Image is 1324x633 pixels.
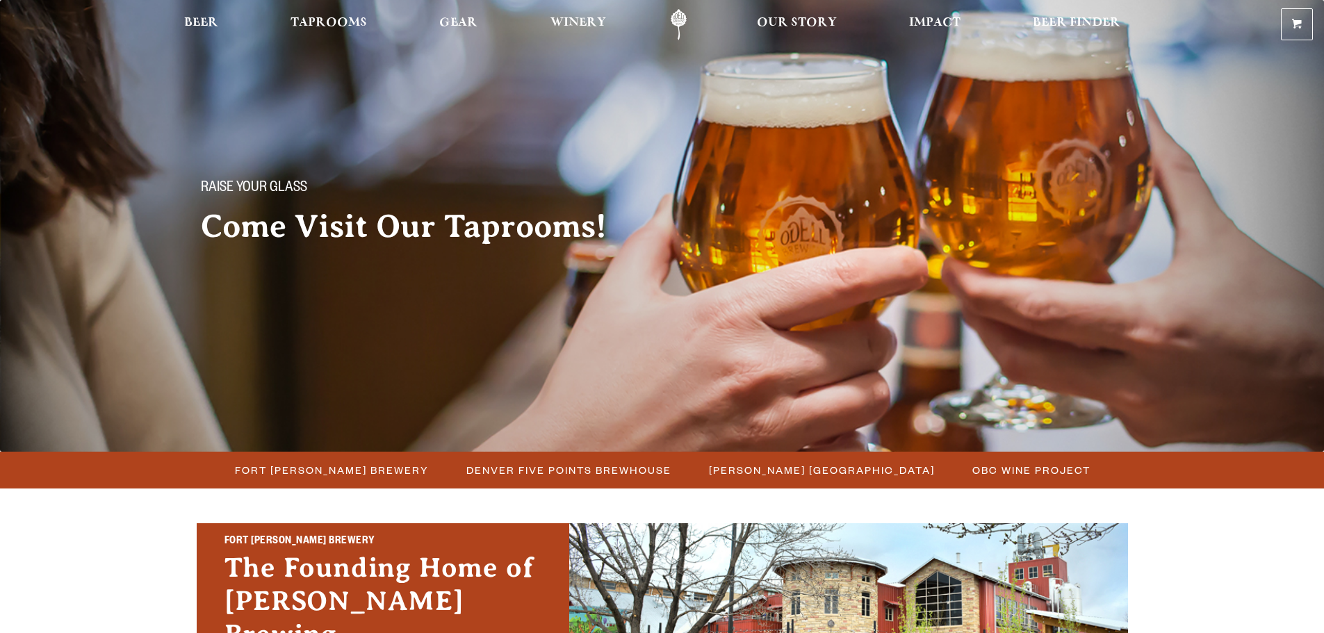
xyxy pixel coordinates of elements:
[184,17,218,28] span: Beer
[709,460,935,480] span: [PERSON_NAME] [GEOGRAPHIC_DATA]
[972,460,1090,480] span: OBC Wine Project
[201,180,307,198] span: Raise your glass
[224,533,541,551] h2: Fort [PERSON_NAME] Brewery
[235,460,429,480] span: Fort [PERSON_NAME] Brewery
[653,9,705,40] a: Odell Home
[964,460,1097,480] a: OBC Wine Project
[291,17,367,28] span: Taprooms
[1024,9,1129,40] a: Beer Finder
[439,17,477,28] span: Gear
[227,460,436,480] a: Fort [PERSON_NAME] Brewery
[281,9,376,40] a: Taprooms
[466,460,671,480] span: Denver Five Points Brewhouse
[550,17,606,28] span: Winery
[701,460,942,480] a: [PERSON_NAME] [GEOGRAPHIC_DATA]
[748,9,846,40] a: Our Story
[430,9,487,40] a: Gear
[458,460,678,480] a: Denver Five Points Brewhouse
[909,17,961,28] span: Impact
[201,209,635,244] h2: Come Visit Our Taprooms!
[1033,17,1120,28] span: Beer Finder
[900,9,970,40] a: Impact
[541,9,615,40] a: Winery
[175,9,227,40] a: Beer
[757,17,837,28] span: Our Story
